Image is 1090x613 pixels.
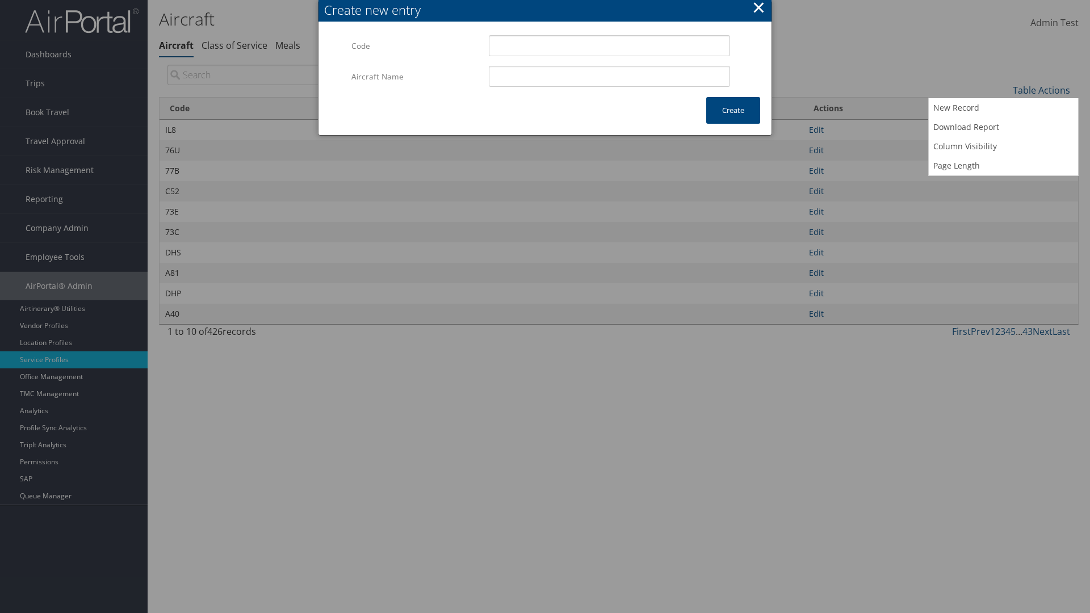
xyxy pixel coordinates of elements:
[929,156,1078,175] a: Page Length
[929,98,1078,117] a: New Record
[929,117,1078,137] a: Download Report
[351,66,480,87] label: Aircraft Name
[351,35,480,57] label: Code
[706,97,760,124] button: Create
[324,1,772,19] div: Create new entry
[929,137,1078,156] a: Column Visibility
